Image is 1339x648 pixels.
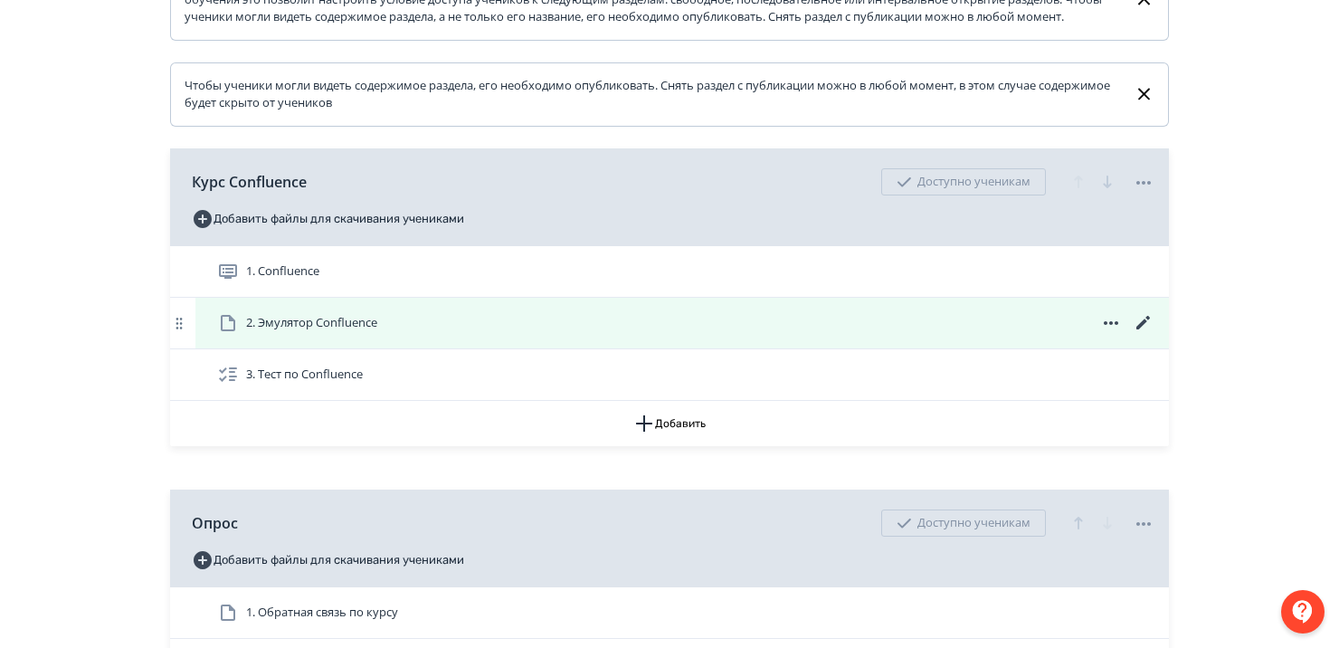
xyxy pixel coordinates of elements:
[192,171,307,193] span: Курс Confluence
[881,168,1046,195] div: Доступно ученикам
[170,401,1169,446] button: Добавить
[881,510,1046,537] div: Доступно ученикам
[192,512,238,534] span: Опрос
[246,604,398,622] span: 1. Обратная связь по курсу
[185,77,1119,112] div: Чтобы ученики могли видеть содержимое раздела, его необходимо опубликовать. Снять раздел с публик...
[170,587,1169,639] div: 1. Обратная связь по курсу
[246,262,319,281] span: 1. Confluence
[192,205,464,233] button: Добавить файлы для скачивания учениками
[170,298,1169,349] div: 2. Эмулятор Confluence
[170,349,1169,401] div: 3. Тест по Confluence
[246,314,377,332] span: 2. Эмулятор Confluence
[192,546,464,575] button: Добавить файлы для скачивания учениками
[246,366,363,384] span: 3. Тест по Confluence
[170,246,1169,298] div: 1. Confluence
